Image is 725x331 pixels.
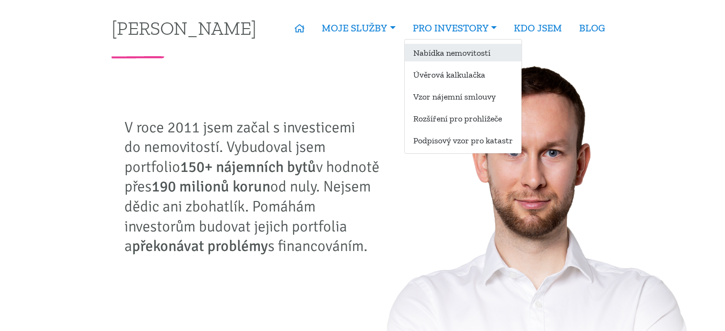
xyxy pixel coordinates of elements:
a: Rozšíření pro prohlížeče [405,110,521,127]
a: Vzor nájemní smlouvy [405,88,521,105]
a: Podpisový vzor pro katastr [405,131,521,149]
a: MOJE SLUŽBY [313,17,404,39]
a: Nabídka nemovitostí [405,44,521,61]
p: V roce 2011 jsem začal s investicemi do nemovitostí. Vybudoval jsem portfolio v hodnotě přes od n... [124,118,387,256]
a: BLOG [571,17,613,39]
strong: 190 milionů korun [152,177,270,196]
a: [PERSON_NAME] [112,19,256,37]
strong: 150+ nájemních bytů [180,158,316,176]
strong: překonávat problémy [132,237,268,255]
a: PRO INVESTORY [404,17,505,39]
a: KDO JSEM [505,17,571,39]
a: Úvěrová kalkulačka [405,66,521,83]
